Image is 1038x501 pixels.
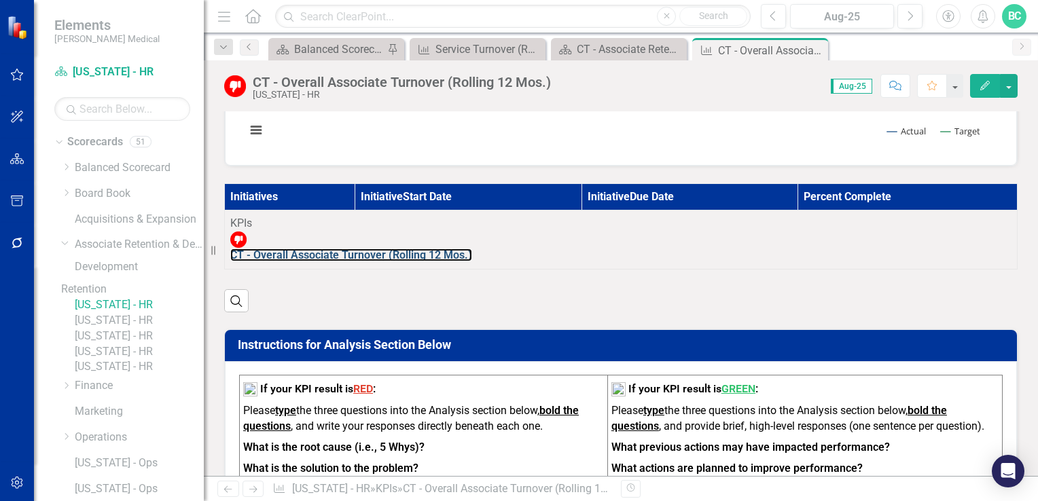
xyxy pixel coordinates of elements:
[577,41,683,58] div: CT - Associate Retention
[275,404,296,417] strong: type
[54,33,160,44] small: [PERSON_NAME] Medical
[588,189,792,205] div: Initiative Due Date
[611,382,626,396] img: mceclip1%20v16.png
[243,462,418,475] strong: What is the solution to the problem?
[611,403,999,437] p: Please the three questions into the Analysis section below, , and provide brief, high-level respo...
[804,189,1012,205] div: Percent Complete
[75,456,204,471] a: [US_STATE] - Ops
[243,441,425,453] strong: What is the root cause (i.e., 5 Whys)?
[253,75,551,90] div: CT - Overall Associate Turnover (Rolling 12 Mos.)
[260,382,376,395] strong: If your KPI result is :
[230,248,472,261] a: CT - Overall Associate Turnover (Rolling 12 Mos.)
[224,75,246,97] img: Below Target
[831,79,872,94] span: Aug-25
[225,210,1018,270] td: Double-Click to Edit Right Click for Context Menu
[75,329,204,344] a: [US_STATE] - HR
[376,482,397,495] a: KPIs
[75,481,204,497] a: [US_STATE] - Ops
[230,231,247,248] img: Below Target
[294,41,384,58] div: Balanced Scorecard Welcome Page
[130,136,151,148] div: 51
[243,403,604,437] p: Please the three questions into the Analysis section below, , and write your responses directly b...
[253,90,551,100] div: [US_STATE] - HR
[54,17,160,33] span: Elements
[61,282,204,297] a: Retention
[238,338,1009,352] h3: Instructions for Analysis Section Below
[54,64,190,80] a: [US_STATE] - HR
[607,375,1002,501] td: To enrich screen reader interactions, please activate Accessibility in Grammarly extension settings
[243,382,257,396] img: mceclip2%20v12.png
[353,382,373,395] span: RED
[67,134,123,150] a: Scorecards
[721,382,755,395] span: GREEN
[54,97,190,121] input: Search Below...
[75,237,204,253] a: Associate Retention & Development
[7,15,31,39] img: ClearPoint Strategy
[292,482,370,495] a: [US_STATE] - HR
[435,41,542,58] div: Service Turnover (Rolling 12 Mos.)
[75,430,204,445] a: Operations
[75,160,204,176] a: Balanced Scorecard
[611,404,947,432] strong: bold the questions
[240,375,608,501] td: To enrich screen reader interactions, please activate Accessibility in Grammarly extension settings
[611,441,890,453] strong: What previous actions may have impacted performance?
[243,404,579,432] strong: bold the questions
[413,41,542,58] a: Service Turnover (Rolling 12 Mos.)
[361,189,576,205] div: Initiative Start Date
[75,313,204,329] a: [US_STATE] - HR
[75,259,204,275] a: Development
[247,121,266,140] button: View chart menu, Chart
[611,462,863,475] strong: What actions are planned to improve performance?
[554,41,683,58] a: CT - Associate Retention
[992,455,1024,487] div: Open Intercom Messenger
[75,344,204,360] a: [US_STATE] - HR
[679,7,747,26] button: Search
[75,404,204,420] a: Marketing
[272,41,384,58] a: Balanced Scorecard Welcome Page
[643,404,664,417] strong: type
[699,10,728,21] span: Search
[75,212,204,227] a: Acquisitions & Expansion
[230,216,1012,231] div: KPIs
[887,125,926,137] button: Show Actual
[795,9,889,25] div: Aug-25
[941,125,980,137] button: Show Target
[403,482,637,495] div: CT - Overall Associate Turnover (Rolling 12 Mos.)
[628,382,758,395] strong: If your KPI result is :
[75,297,204,313] a: [US_STATE] - HR
[275,5,751,29] input: Search ClearPoint...
[230,189,349,205] div: Initiatives
[718,42,825,59] div: CT - Overall Associate Turnover (Rolling 12 Mos.)
[1002,4,1026,29] button: BC
[272,481,611,497] div: » »
[75,359,204,375] a: [US_STATE] - HR
[75,186,204,202] a: Board Book
[75,378,204,394] a: Finance
[790,4,894,29] button: Aug-25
